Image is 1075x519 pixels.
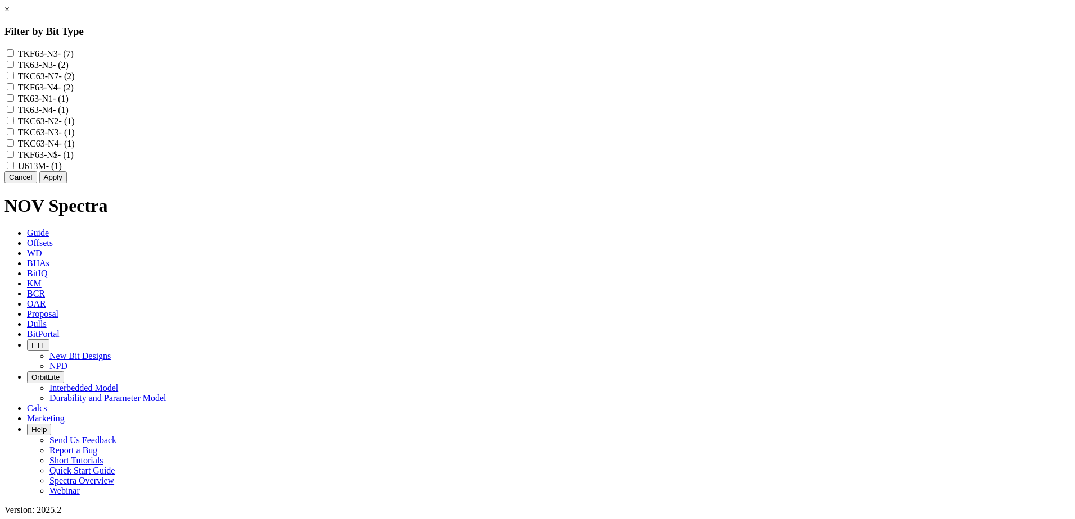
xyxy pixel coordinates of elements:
[18,128,75,137] label: TKC63-N3
[53,94,69,103] span: - (1)
[53,60,69,70] span: - (2)
[27,309,58,318] span: Proposal
[18,139,75,148] label: TKC63-N4
[18,49,74,58] label: TKF63-N3
[18,161,62,171] label: U613M
[46,161,62,171] span: - (1)
[27,238,53,248] span: Offsets
[58,49,74,58] span: - (7)
[18,150,74,160] label: TKF63-N$
[58,83,74,92] span: - (2)
[59,116,75,126] span: - (1)
[27,279,42,288] span: KM
[53,105,69,115] span: - (1)
[49,351,111,361] a: New Bit Designs
[59,139,75,148] span: - (1)
[27,248,42,258] span: WD
[59,71,75,81] span: - (2)
[18,83,74,92] label: TKF63-N4
[49,393,166,403] a: Durability and Parameter Model
[49,445,97,455] a: Report a Bug
[27,289,45,298] span: BCR
[49,466,115,475] a: Quick Start Guide
[27,299,46,308] span: OAR
[18,116,75,126] label: TKC63-N2
[31,341,45,349] span: FTT
[27,329,60,339] span: BitPortal
[18,71,75,81] label: TKC63-N7
[27,403,47,413] span: Calcs
[4,4,10,14] a: ×
[49,383,118,393] a: Interbedded Model
[18,94,69,103] label: TK63-N1
[49,486,80,495] a: Webinar
[27,268,47,278] span: BitIQ
[4,195,1071,216] h1: NOV Spectra
[58,150,74,160] span: - (1)
[18,105,69,115] label: TK63-N4
[27,413,65,423] span: Marketing
[4,171,37,183] button: Cancel
[27,319,47,329] span: Dulls
[39,171,67,183] button: Apply
[31,425,47,434] span: Help
[27,258,49,268] span: BHAs
[27,228,49,238] span: Guide
[4,25,1071,38] h3: Filter by Bit Type
[49,435,116,445] a: Send Us Feedback
[31,373,60,381] span: OrbitLite
[4,505,1071,515] div: Version: 2025.2
[49,476,114,485] a: Spectra Overview
[49,361,67,371] a: NPD
[49,456,103,465] a: Short Tutorials
[18,60,69,70] label: TK63-N3
[59,128,75,137] span: - (1)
